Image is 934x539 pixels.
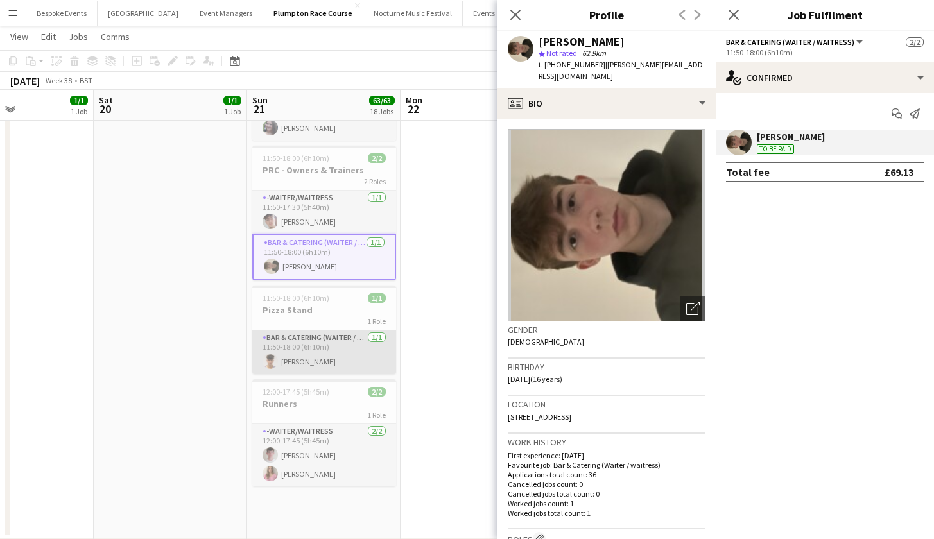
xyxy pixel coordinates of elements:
[189,1,263,26] button: Event Managers
[252,304,396,316] h3: Pizza Stand
[97,101,113,116] span: 20
[36,28,61,45] a: Edit
[252,424,396,486] app-card-role: -Waiter/Waitress2/212:00-17:45 (5h45m)[PERSON_NAME][PERSON_NAME]
[263,293,329,303] span: 11:50-18:00 (6h10m)
[5,28,33,45] a: View
[546,48,577,58] span: Not rated
[98,1,189,26] button: [GEOGRAPHIC_DATA]
[368,387,386,397] span: 2/2
[101,31,130,42] span: Comms
[497,88,716,119] div: Bio
[508,324,705,336] h3: Gender
[757,131,825,142] div: [PERSON_NAME]
[252,330,396,374] app-card-role: Bar & Catering (Waiter / waitress)1/111:50-18:00 (6h10m)[PERSON_NAME]
[508,508,705,518] p: Worked jobs total count: 1
[41,31,56,42] span: Edit
[10,74,40,87] div: [DATE]
[726,47,924,57] div: 11:50-18:00 (6h10m)
[99,94,113,106] span: Sat
[367,316,386,326] span: 1 Role
[70,96,88,105] span: 1/1
[223,96,241,105] span: 1/1
[539,60,703,81] span: | [PERSON_NAME][EMAIL_ADDRESS][DOMAIN_NAME]
[252,146,396,280] app-job-card: 11:50-18:00 (6h10m)2/2PRC - Owners & Trainers2 Roles-Waiter/Waitress1/111:50-17:30 (5h40m)[PERSON...
[224,107,241,116] div: 1 Job
[508,450,705,460] p: First experience: [DATE]
[42,76,74,85] span: Week 38
[71,107,87,116] div: 1 Job
[368,153,386,163] span: 2/2
[508,470,705,479] p: Applications total count: 36
[508,412,571,422] span: [STREET_ADDRESS]
[726,166,770,178] div: Total fee
[716,62,934,93] div: Confirmed
[69,31,88,42] span: Jobs
[10,31,28,42] span: View
[252,398,396,409] h3: Runners
[404,101,422,116] span: 22
[252,191,396,234] app-card-role: -Waiter/Waitress1/111:50-17:30 (5h40m)[PERSON_NAME]
[80,76,92,85] div: BST
[64,28,93,45] a: Jobs
[368,293,386,303] span: 1/1
[96,28,135,45] a: Comms
[250,101,268,116] span: 21
[508,489,705,499] p: Cancelled jobs total count: 0
[508,374,562,384] span: [DATE] (16 years)
[263,387,329,397] span: 12:00-17:45 (5h45m)
[508,460,705,470] p: Favourite job: Bar & Catering (Waiter / waitress)
[367,410,386,420] span: 1 Role
[508,337,584,346] span: [DEMOGRAPHIC_DATA]
[369,96,395,105] span: 63/63
[508,499,705,508] p: Worked jobs count: 1
[252,234,396,280] app-card-role: Bar & Catering (Waiter / waitress)1/111:50-18:00 (6h10m)[PERSON_NAME]
[716,6,934,23] h3: Job Fulfilment
[263,153,329,163] span: 11:50-18:00 (6h10m)
[508,398,705,410] h3: Location
[580,48,609,58] span: 62.9km
[497,6,716,23] h3: Profile
[406,94,422,106] span: Mon
[370,107,394,116] div: 18 Jobs
[508,479,705,489] p: Cancelled jobs count: 0
[539,36,625,47] div: [PERSON_NAME]
[252,379,396,486] app-job-card: 12:00-17:45 (5h45m)2/2Runners1 Role-Waiter/Waitress2/212:00-17:45 (5h45m)[PERSON_NAME][PERSON_NAME]
[906,37,924,47] span: 2/2
[252,164,396,176] h3: PRC - Owners & Trainers
[508,129,705,321] img: Crew avatar or photo
[263,1,363,26] button: Plumpton Race Course
[252,94,268,106] span: Sun
[885,166,913,178] div: £69.13
[539,60,605,69] span: t. [PHONE_NUMBER]
[508,436,705,448] h3: Work history
[726,37,865,47] button: Bar & Catering (Waiter / waitress)
[26,1,98,26] button: Bespoke Events
[508,361,705,373] h3: Birthday
[680,296,705,321] div: Open photos pop-in
[726,37,854,47] span: Bar & Catering (Waiter / waitress)
[363,1,463,26] button: Nocturne Music Festival
[757,144,794,154] div: To be paid
[252,286,396,374] app-job-card: 11:50-18:00 (6h10m)1/1Pizza Stand1 RoleBar & Catering (Waiter / waitress)1/111:50-18:00 (6h10m)[P...
[364,176,386,186] span: 2 Roles
[463,1,506,26] button: Events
